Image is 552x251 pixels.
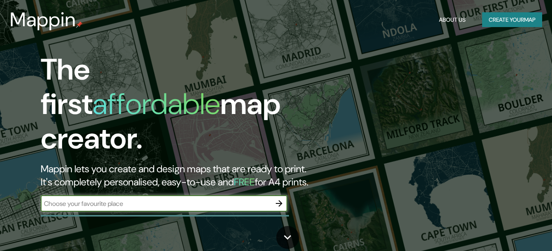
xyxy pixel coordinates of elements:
h1: The first map creator. [41,52,317,162]
input: Choose your favourite place [41,199,271,208]
button: Create yourmap [482,12,542,27]
h2: Mappin lets you create and design maps that are ready to print. It's completely personalised, eas... [41,162,317,189]
h3: Mappin [10,8,76,31]
h1: affordable [92,85,220,123]
button: About Us [436,12,469,27]
h5: FREE [234,176,255,188]
img: mappin-pin [76,21,83,28]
